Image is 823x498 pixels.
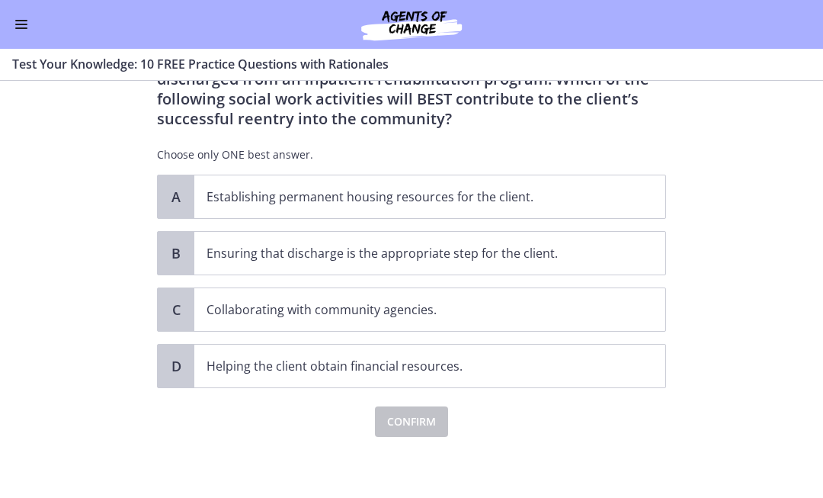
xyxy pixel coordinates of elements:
span: B [167,244,185,262]
span: C [167,300,185,319]
span: A [167,188,185,206]
p: Collaborating with community agencies. [207,300,623,319]
p: Choose only ONE best answer. [157,147,666,162]
span: Confirm [387,413,436,431]
p: Establishing permanent housing resources for the client. [207,188,623,206]
p: Helping the client obtain financial resources. [207,357,623,375]
button: Enable menu [12,15,30,34]
button: Confirm [375,406,448,437]
img: Agents of Change Social Work Test Prep [320,6,503,43]
p: Ensuring that discharge is the appropriate step for the client. [207,244,623,262]
p: An adult client with little support from family and friends is being discharged from an inpatient... [157,50,666,129]
span: D [167,357,185,375]
h3: Test Your Knowledge: 10 FREE Practice Questions with Rationales [12,55,793,73]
